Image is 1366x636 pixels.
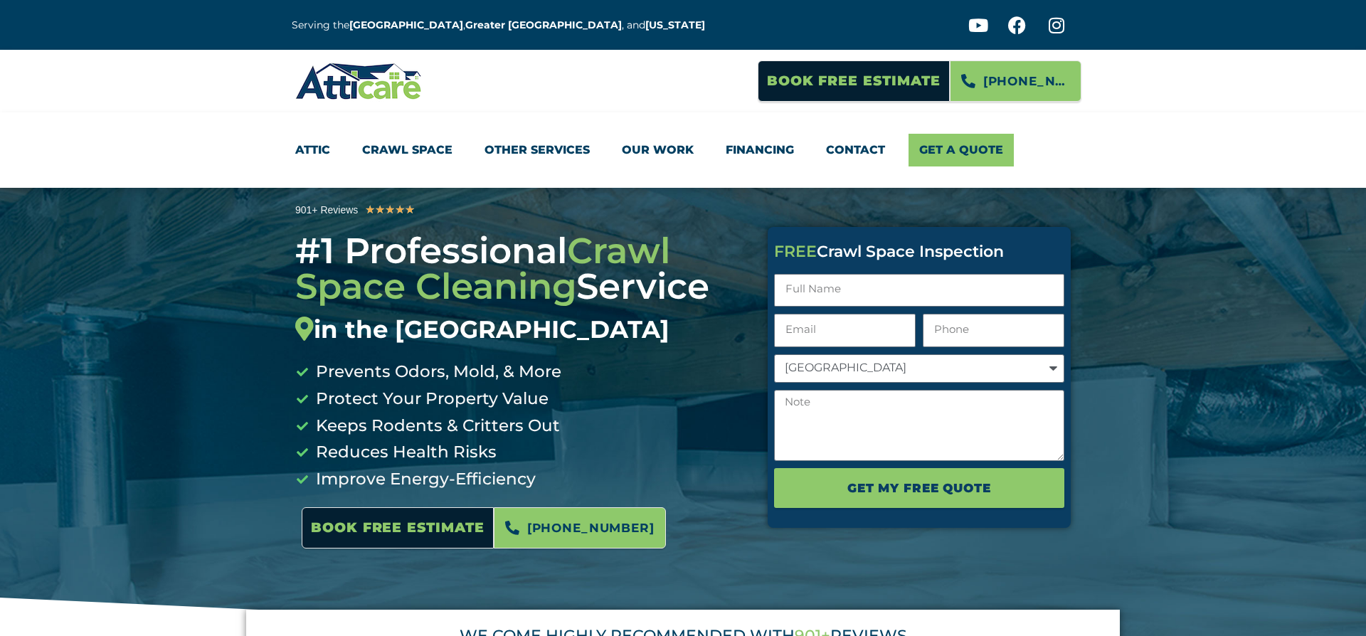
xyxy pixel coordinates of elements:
input: Email [774,314,916,347]
a: [PHONE_NUMBER] [950,60,1081,102]
a: Attic [295,134,330,166]
span: FREE [774,242,817,261]
p: Serving the , , and [292,17,716,33]
span: Book Free Estimate [767,68,941,95]
input: Only numbers and phone characters (#, -, *, etc) are accepted. [923,314,1064,347]
a: Our Work [622,134,694,166]
a: Greater [GEOGRAPHIC_DATA] [465,18,622,31]
span: Improve Energy-Efficiency [312,466,536,493]
button: Get My FREE Quote [774,468,1064,508]
span: Crawl Space Cleaning [295,229,670,308]
i: ★ [365,201,375,219]
span: Prevents Odors, Mold, & More [312,359,561,386]
div: in the [GEOGRAPHIC_DATA] [295,315,746,344]
a: Book Free Estimate [302,507,494,548]
h3: #1 Professional Service [295,233,746,344]
span: [PHONE_NUMBER] [527,516,655,540]
span: Protect Your Property Value [312,386,549,413]
i: ★ [395,201,405,219]
div: 5/5 [365,201,415,219]
div: Crawl Space Inspection [774,244,1064,260]
i: ★ [375,201,385,219]
a: Get A Quote [909,134,1014,166]
input: Full Name [774,274,1064,307]
span: Get My FREE Quote [847,476,990,500]
span: Reduces Health Risks [312,439,497,466]
span: Book Free Estimate [311,514,485,541]
a: Other Services [485,134,590,166]
span: Keeps Rodents & Critters Out [312,413,560,440]
a: Crawl Space [362,134,452,166]
span: [PHONE_NUMBER] [983,69,1070,93]
a: [GEOGRAPHIC_DATA] [349,18,463,31]
a: Financing [726,134,794,166]
div: 901+ Reviews [295,202,358,218]
i: ★ [385,201,395,219]
a: Contact [826,134,885,166]
nav: Menu [295,134,1071,166]
i: ★ [405,201,415,219]
a: [PHONE_NUMBER] [494,507,666,548]
a: Book Free Estimate [758,60,950,102]
a: [US_STATE] [645,18,705,31]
